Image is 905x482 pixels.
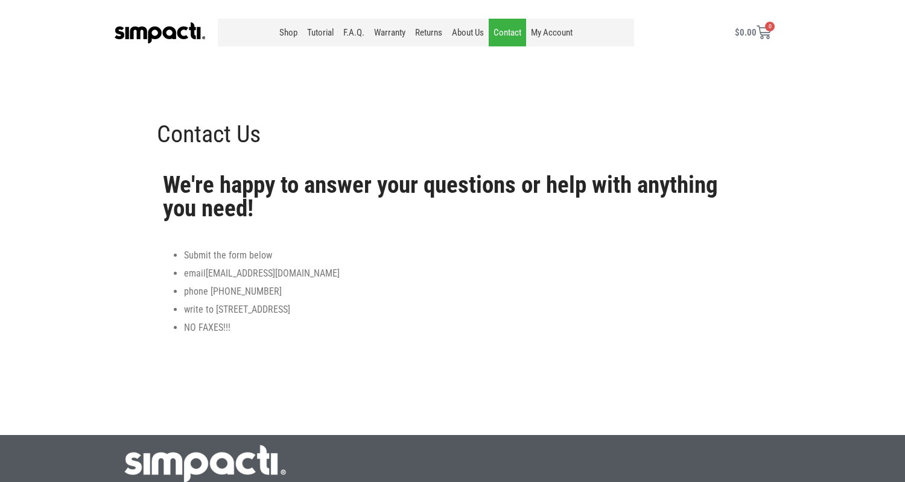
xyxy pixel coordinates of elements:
[489,19,526,46] a: Contact
[184,268,340,279] span: email [EMAIL_ADDRESS][DOMAIN_NAME]
[447,19,489,46] a: About Us
[184,321,742,335] li: NO FAXES!!!
[302,19,338,46] a: Tutorial
[157,119,748,149] h1: Contact Us
[163,174,742,221] h2: We're happy to answer your questions or help with anything you need!
[184,302,742,317] li: write to [STREET_ADDRESS]
[720,18,786,47] a: $0.00 0
[338,19,369,46] a: F.A.Q.
[765,22,775,31] span: 0
[735,27,740,38] span: $
[735,27,757,38] bdi: 0.00
[526,19,577,46] a: My Account
[410,19,447,46] a: Returns
[184,248,742,263] li: Submit the form below
[184,284,742,299] li: phone [PHONE_NUMBER]
[369,19,410,46] a: Warranty
[275,19,302,46] a: Shop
